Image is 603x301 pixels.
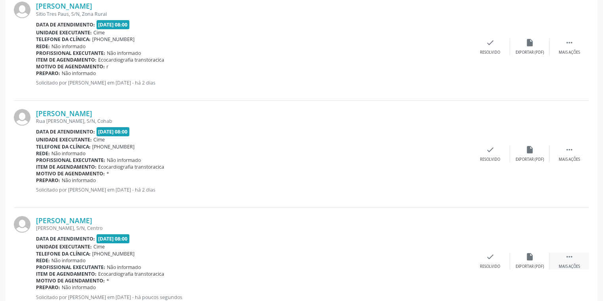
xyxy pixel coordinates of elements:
[525,252,534,261] i: insert_drive_file
[36,264,105,271] b: Profissional executante:
[36,243,92,250] b: Unidade executante:
[36,70,60,77] b: Preparo:
[97,20,130,29] span: [DATE] 08:00
[98,164,164,170] span: Ecocardiografia transtoracica
[565,145,574,154] i: 
[93,243,105,250] span: Cime
[516,264,544,269] div: Exportar (PDF)
[36,150,50,157] b: Rede:
[36,257,50,264] b: Rede:
[565,38,574,47] i: 
[516,157,544,162] div: Exportar (PDF)
[93,29,105,36] span: Cime
[97,234,130,243] span: [DATE] 08:00
[36,128,95,135] b: Data de atendimento:
[516,50,544,55] div: Exportar (PDF)
[98,271,164,277] span: Ecocardiografia transtoracica
[98,56,164,63] span: Ecocardiografia transtoracica
[51,43,85,50] span: Não informado
[480,264,500,269] div: Resolvido
[36,250,91,257] b: Telefone da clínica:
[36,177,60,184] b: Preparo:
[51,257,85,264] span: Não informado
[36,11,470,17] div: Sitio Tres Paus, S/N, Zona Rural
[93,136,105,143] span: Cime
[36,216,92,225] a: [PERSON_NAME]
[36,56,97,63] b: Item de agendamento:
[107,50,141,56] span: Não informado
[36,164,97,170] b: Item de agendamento:
[51,150,85,157] span: Não informado
[36,43,50,50] b: Rede:
[36,143,91,150] b: Telefone da clínica:
[565,252,574,261] i: 
[36,157,105,164] b: Profissional executante:
[559,264,580,269] div: Mais ações
[14,109,30,126] img: img
[36,136,92,143] b: Unidade executante:
[92,143,135,150] span: [PHONE_NUMBER]
[62,284,96,291] span: Não informado
[36,284,60,291] b: Preparo:
[92,250,135,257] span: [PHONE_NUMBER]
[36,29,92,36] b: Unidade executante:
[62,70,96,77] span: Não informado
[14,216,30,233] img: img
[559,50,580,55] div: Mais ações
[525,38,534,47] i: insert_drive_file
[106,63,108,70] span: r
[36,79,470,86] p: Solicitado por [PERSON_NAME] em [DATE] - há 2 dias
[97,127,130,136] span: [DATE] 08:00
[480,157,500,162] div: Resolvido
[107,264,141,271] span: Não informado
[62,177,96,184] span: Não informado
[36,235,95,242] b: Data de atendimento:
[559,157,580,162] div: Mais ações
[107,157,141,164] span: Não informado
[36,225,470,231] div: [PERSON_NAME], S/N, Centro
[36,271,97,277] b: Item de agendamento:
[486,252,495,261] i: check
[36,170,105,177] b: Motivo de agendamento:
[36,2,92,10] a: [PERSON_NAME]
[36,277,105,284] b: Motivo de agendamento:
[36,118,470,124] div: Rua [PERSON_NAME], S/N, Cohab
[36,36,91,43] b: Telefone da clínica:
[480,50,500,55] div: Resolvido
[486,145,495,154] i: check
[36,21,95,28] b: Data de atendimento:
[525,145,534,154] i: insert_drive_file
[36,109,92,118] a: [PERSON_NAME]
[36,294,470,301] p: Solicitado por [PERSON_NAME] em [DATE] - há poucos segundos
[92,36,135,43] span: [PHONE_NUMBER]
[36,63,105,70] b: Motivo de agendamento:
[36,186,470,193] p: Solicitado por [PERSON_NAME] em [DATE] - há 2 dias
[14,2,30,18] img: img
[36,50,105,56] b: Profissional executante:
[486,38,495,47] i: check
